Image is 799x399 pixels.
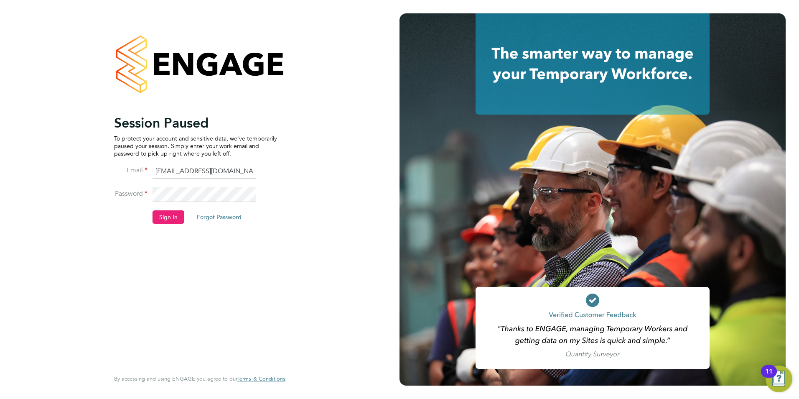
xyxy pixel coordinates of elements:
[766,366,792,392] button: Open Resource Center, 11 new notifications
[237,376,285,382] a: Terms & Conditions
[114,135,277,158] p: To protect your account and sensitive data, we've temporarily paused your session. Simply enter y...
[114,166,148,175] label: Email
[153,210,184,224] button: Sign In
[114,115,277,131] h2: Session Paused
[190,210,248,224] button: Forgot Password
[153,164,256,179] input: Enter your work email...
[114,375,285,382] span: By accessing and using ENGAGE you agree to our
[114,189,148,198] label: Password
[765,371,773,382] div: 11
